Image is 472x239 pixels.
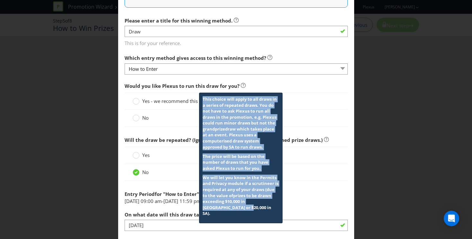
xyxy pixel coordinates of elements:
span: prize [233,193,243,198]
span: Yes - we recommend this option [142,98,214,104]
span: prize [215,126,225,132]
p: The price will be based on the number of draws that you have asked Plexus to run for you. [203,153,279,171]
div: Open Intercom Messenger [444,211,459,226]
input: DD/MM/YYYY [125,220,348,231]
span: - [162,198,163,204]
span: draw which takes place at an event. Plexus uses a computerised draw system approved by SA to run ... [203,126,274,150]
span: Would you like Plexus to run this draw for you? [125,83,240,89]
span: 11:59 pm [179,198,201,204]
span: for " [155,191,165,197]
span: We will let you know in the Permits and Privacy module if a scrutineer is required at any of your... [203,175,278,198]
span: [DATE] [125,198,139,204]
span: s to be drawn exceeding $10,000 in [GEOGRAPHIC_DATA] or $20,000 in SA). [203,193,271,216]
span: 09:00 am [141,198,162,204]
span: Yes [142,152,150,158]
span: No [142,169,149,175]
span: Which entry method gives access to this winning method? [125,55,266,61]
span: Please enter a title for this winning method. [125,17,232,24]
span: How to Enter [165,191,197,197]
span: " [197,191,199,197]
span: This choice will apply to all draws in a series of repeated draws. You do not have to ask Plexus ... [203,96,277,132]
span: Will the draw be repeated? (Ignore any second chance or unclaimed prize draws.) [125,137,323,143]
span: This is for your reference. [125,37,348,47]
span: Entry Period [125,191,155,197]
span: No [142,115,149,121]
span: On what date will this draw take place? [125,211,222,218]
span: [DATE] [163,198,178,204]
